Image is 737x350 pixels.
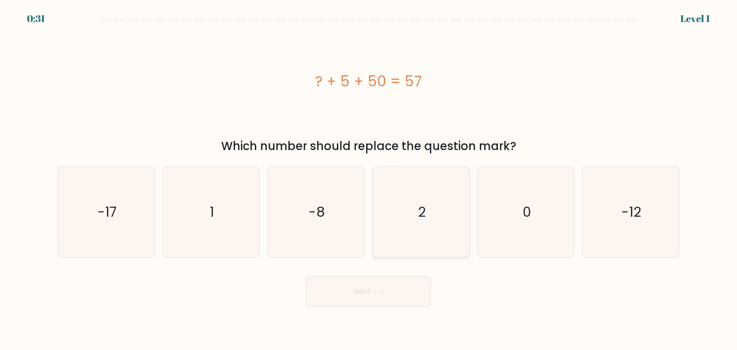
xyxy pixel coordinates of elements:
text: 2 [418,202,426,222]
text: -17 [97,202,117,222]
text: 0 [523,202,531,222]
text: 1 [210,202,214,222]
button: Next [306,276,431,307]
div: 0:31 [27,12,45,26]
div: Level 1 [680,12,710,26]
text: -8 [309,202,325,222]
text: -12 [622,202,642,222]
div: ? + 5 + 50 = 57 [58,70,679,92]
div: Which number should replace the question mark? [63,138,674,155]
